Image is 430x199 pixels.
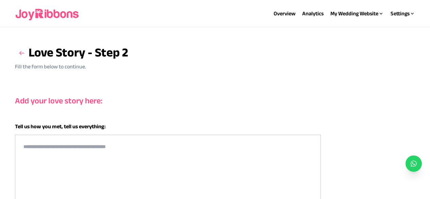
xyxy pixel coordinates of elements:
h3: Love Story - Step 2 [15,44,128,63]
div: Settings [391,10,415,18]
p: Fill the form below to continue. [15,63,128,71]
div: My Wedding Website [330,10,384,18]
a: Overview [274,11,295,16]
img: joyribbons [15,3,80,24]
h3: Add your love story here: [15,95,415,106]
h6: Tell us how you met, tell us everything: [15,122,415,131]
a: Analytics [302,11,324,16]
